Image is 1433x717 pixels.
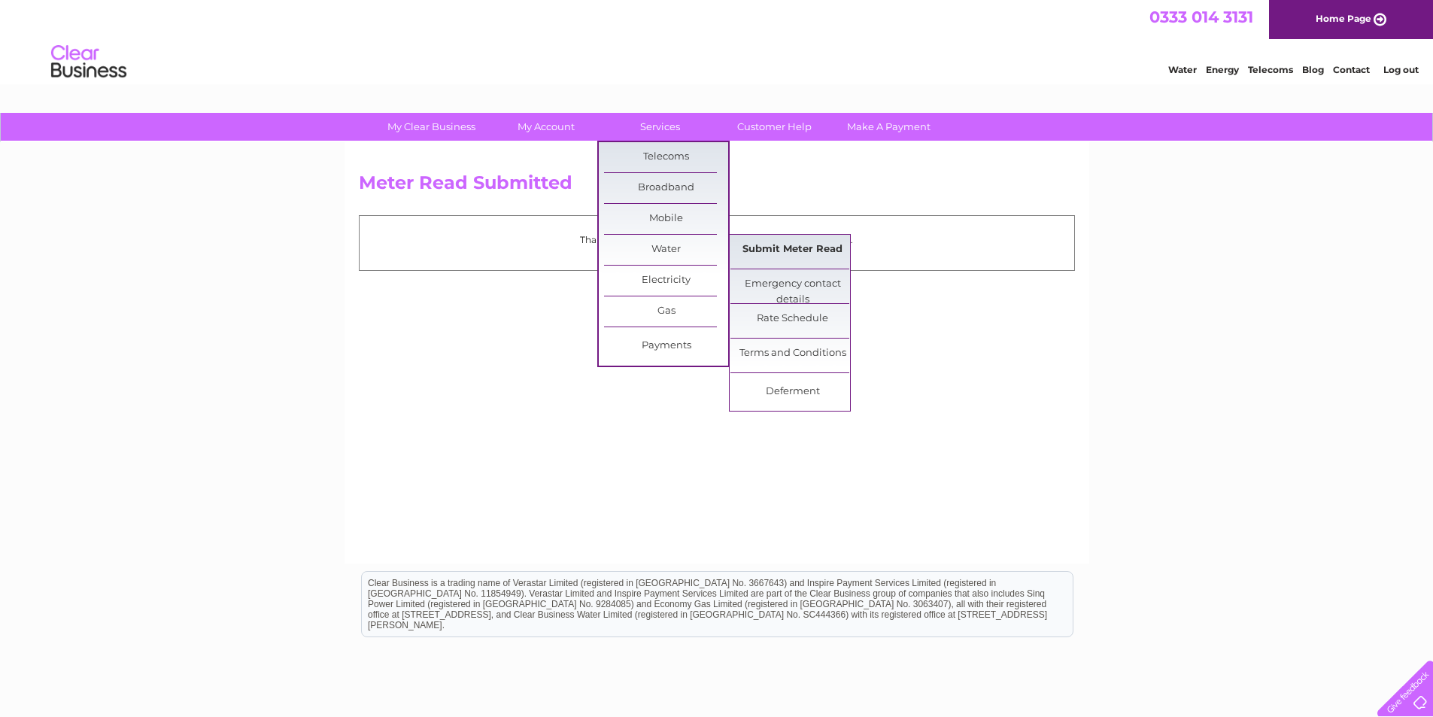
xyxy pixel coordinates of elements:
a: Blog [1302,64,1324,75]
a: 0333 014 3131 [1149,8,1253,26]
a: Deferment [730,377,855,407]
img: logo.png [50,39,127,85]
a: Contact [1333,64,1370,75]
a: Customer Help [712,113,836,141]
a: Gas [604,296,728,327]
a: Electricity [604,266,728,296]
a: Telecoms [604,142,728,172]
a: Services [598,113,722,141]
a: Telecoms [1248,64,1293,75]
a: Rate Schedule [730,304,855,334]
a: Mobile [604,204,728,234]
p: Thank you for your time, your meter read has been received. [367,232,1067,247]
a: My Clear Business [369,113,493,141]
a: Emergency contact details [730,269,855,299]
a: Water [604,235,728,265]
a: Broadband [604,173,728,203]
a: Make A Payment [827,113,951,141]
h2: Meter Read Submitted [359,172,1075,201]
a: Log out [1383,64,1419,75]
a: Water [1168,64,1197,75]
a: My Account [484,113,608,141]
a: Energy [1206,64,1239,75]
a: Payments [604,331,728,361]
a: Terms and Conditions [730,339,855,369]
div: Clear Business is a trading name of Verastar Limited (registered in [GEOGRAPHIC_DATA] No. 3667643... [362,8,1073,73]
a: Submit Meter Read [730,235,855,265]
